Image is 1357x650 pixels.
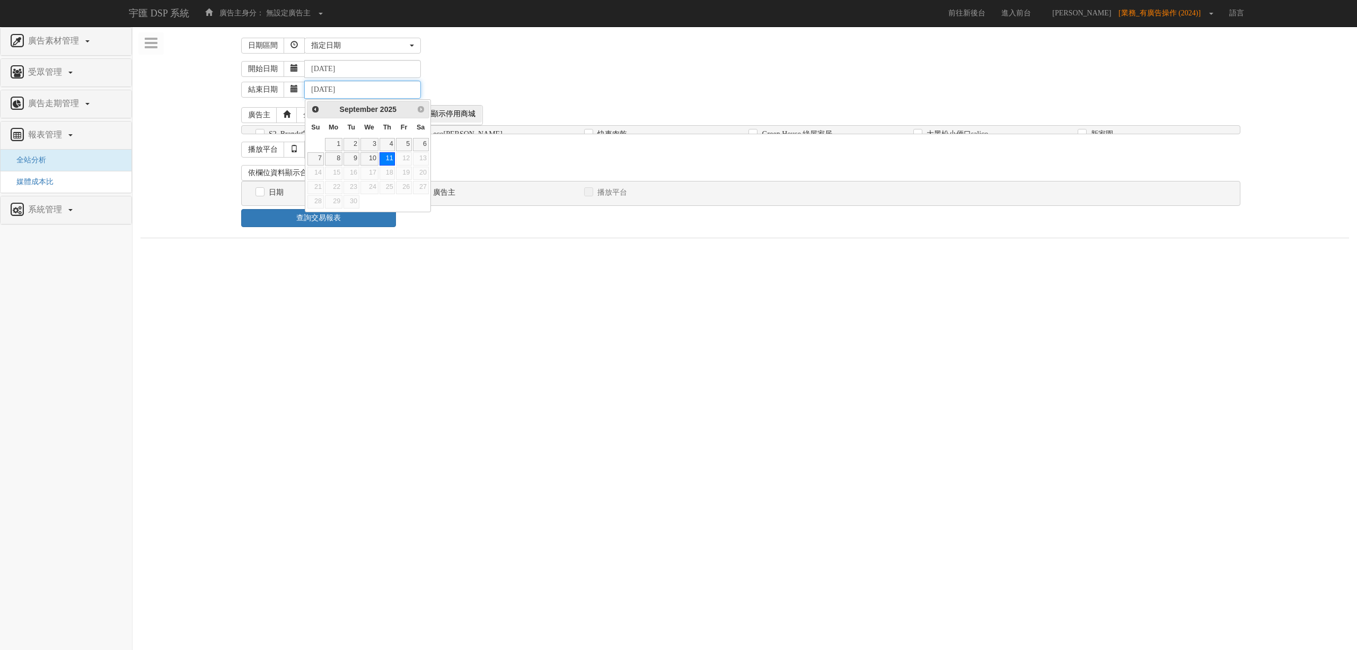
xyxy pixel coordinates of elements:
a: 廣告素材管理 [8,33,124,50]
a: 11 [380,152,395,166]
span: Saturday [417,124,425,131]
label: eco[PERSON_NAME] [430,129,503,140]
a: 10 [360,152,378,166]
a: 廣告走期管理 [8,96,124,112]
span: 系統管理 [25,205,67,214]
span: 無設定廣告主 [266,9,311,17]
label: 快車肉乾 [595,129,627,140]
span: [業務_有廣告操作 (2024)] [1118,9,1206,17]
a: 7 [307,152,323,166]
span: 廣告走期管理 [25,99,84,108]
span: 廣告素材管理 [25,36,84,45]
label: 播放平台 [595,187,627,198]
span: 報表管理 [25,130,67,139]
a: 1 [325,138,342,151]
span: Wednesday [364,124,374,131]
a: 5 [396,138,412,151]
label: 日期 [266,187,284,198]
span: Sunday [311,124,320,131]
span: [PERSON_NAME] [1047,9,1116,17]
div: 指定日期 [311,40,408,51]
a: 媒體成本比 [8,178,54,186]
span: Thursday [383,124,391,131]
a: 受眾管理 [8,64,124,81]
label: 大黑松小倆口salico [924,129,989,140]
span: 2025 [380,105,396,114]
span: Friday [401,124,408,131]
a: 9 [343,152,359,166]
a: 查詢交易報表 [241,209,396,227]
a: 系統管理 [8,202,124,219]
span: 不顯示停用商城 [417,106,482,123]
a: 2 [343,138,359,151]
a: 6 [413,138,429,151]
span: September [340,105,378,114]
a: 全站分析 [8,156,46,164]
span: Tuesday [347,124,355,131]
a: 8 [325,152,342,166]
label: 廣告主 [430,187,455,198]
a: 3 [360,138,378,151]
a: 全選 [296,107,325,123]
label: 新家園 [1088,129,1113,140]
label: Green House 綠屋家居 [759,129,832,140]
span: 廣告主身分： [219,9,264,17]
a: 報表管理 [8,127,124,144]
label: S2_Brands白蘭氏 [266,129,323,140]
button: 指定日期 [304,38,421,54]
span: Monday [329,124,338,131]
span: 受眾管理 [25,67,67,76]
a: 4 [380,138,395,151]
a: Prev [309,102,322,116]
span: Prev [311,105,320,114]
